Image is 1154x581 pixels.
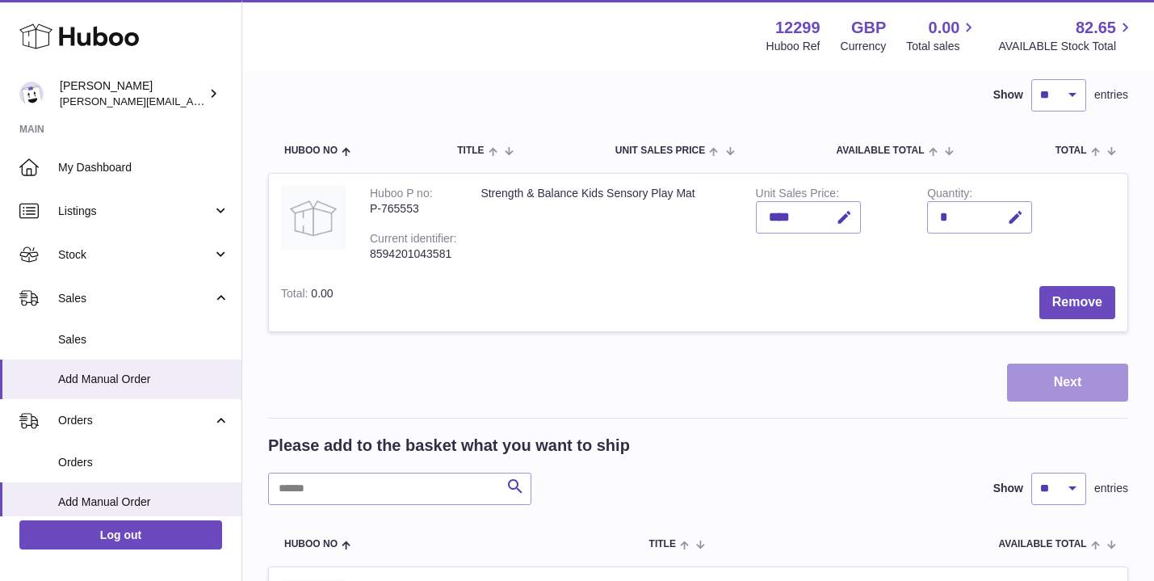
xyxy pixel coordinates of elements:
[766,39,820,54] div: Huboo Ref
[284,145,338,156] span: Huboo no
[1007,364,1128,402] button: Next
[929,17,960,39] span: 0.00
[457,145,484,156] span: Title
[851,17,886,39] strong: GBP
[1055,145,1087,156] span: Total
[60,95,324,107] span: [PERSON_NAME][EMAIL_ADDRESS][DOMAIN_NAME]
[58,413,212,428] span: Orders
[370,201,456,217] div: P-765553
[998,17,1135,54] a: 82.65 AVAILABLE Stock Total
[615,145,705,156] span: Unit Sales Price
[1076,17,1116,39] span: 82.65
[756,187,839,204] label: Unit Sales Price
[906,39,978,54] span: Total sales
[19,82,44,106] img: anthony@happyfeetplaymats.co.uk
[58,332,229,347] span: Sales
[998,39,1135,54] span: AVAILABLE Stock Total
[999,539,1087,549] span: AVAILABLE Total
[58,495,229,510] span: Add Manual Order
[906,17,978,54] a: 0.00 Total sales
[58,291,212,306] span: Sales
[311,287,333,300] span: 0.00
[1094,481,1128,496] span: entries
[927,187,972,204] label: Quantity
[468,174,743,274] td: Strength & Balance Kids Sensory Play Mat
[370,187,433,204] div: Huboo P no
[58,455,229,470] span: Orders
[19,520,222,549] a: Log out
[58,247,212,263] span: Stock
[281,186,346,251] img: Strength & Balance Kids Sensory Play Mat
[649,539,676,549] span: Title
[58,204,212,219] span: Listings
[841,39,887,54] div: Currency
[58,160,229,175] span: My Dashboard
[268,435,630,457] h2: Please add to the basket what you want to ship
[775,17,820,39] strong: 12299
[1039,286,1115,319] button: Remove
[370,246,456,262] div: 8594201043581
[1094,87,1128,103] span: entries
[993,481,1023,496] label: Show
[60,78,205,109] div: [PERSON_NAME]
[281,287,311,304] label: Total
[993,87,1023,103] label: Show
[370,232,456,249] div: Current identifier
[836,145,924,156] span: AVAILABLE Total
[284,539,338,549] span: Huboo no
[58,372,229,387] span: Add Manual Order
